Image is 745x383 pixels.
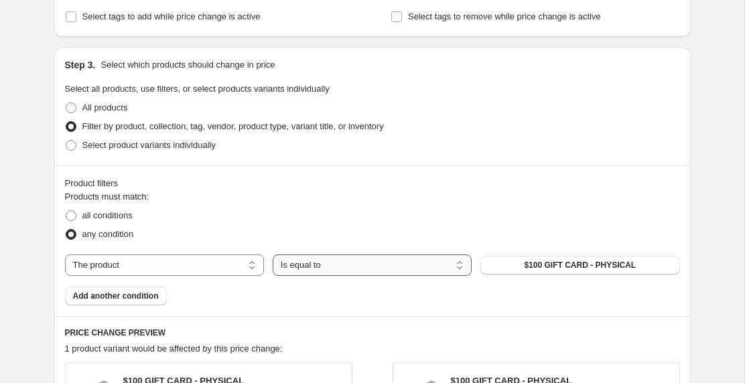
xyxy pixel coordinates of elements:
[100,58,275,72] p: Select which products should change in price
[82,11,261,21] span: Select tags to add while price change is active
[65,191,149,202] span: Products must match:
[65,327,680,338] h6: PRICE CHANGE PREVIEW
[82,102,128,112] span: All products
[65,287,167,305] button: Add another condition
[408,11,601,21] span: Select tags to remove while price change is active
[524,260,636,271] span: $100 GIFT CARD - PHYSICAL
[82,121,384,131] span: Filter by product, collection, tag, vendor, product type, variant title, or inventory
[73,291,159,301] span: Add another condition
[65,343,283,354] span: 1 product variant would be affected by this price change:
[65,84,330,94] span: Select all products, use filters, or select products variants individually
[82,229,134,239] span: any condition
[65,177,680,190] div: Product filters
[65,58,96,72] h2: Step 3.
[82,140,216,150] span: Select product variants individually
[82,210,133,220] span: all conditions
[480,256,679,275] button: $100 GIFT CARD - PHYSICAL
